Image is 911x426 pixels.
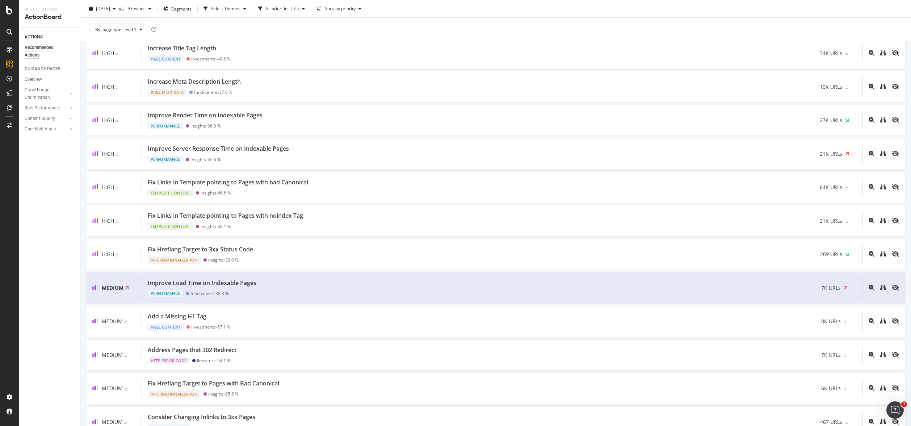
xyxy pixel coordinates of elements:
[845,221,848,223] img: Equal
[325,7,356,11] div: Sort: by priority
[102,150,114,157] span: High
[89,24,148,35] button: By: pagetype Level 1
[255,3,308,14] button: All priorities(59)
[125,5,146,12] span: Previous
[148,145,289,153] div: Improve Server Response Time on Indexable Pages
[25,76,42,83] div: Overview
[880,150,886,157] a: binoculars
[208,257,239,263] div: insights - 39.0 %
[116,53,118,55] img: Equal
[25,86,68,101] a: Crawl Budget Optimization
[148,55,184,63] div: Page Content
[869,318,874,324] div: magnifying-glass-plus
[869,419,874,425] div: magnifying-glass-plus
[102,50,114,57] span: High
[892,251,899,257] div: eye-slash
[148,89,186,96] div: Page Meta Data
[116,154,118,156] img: Equal
[197,358,231,363] div: literature - 94.1 %
[880,419,886,425] div: binoculars
[820,217,842,225] span: 21K URLs
[95,26,137,32] span: By: pagetype Level 1
[880,284,886,291] a: binoculars
[191,324,231,330] div: investments - 67.1 %
[25,125,56,133] div: Core Web Vitals
[102,318,123,325] span: Medium
[148,122,183,130] div: Performance
[102,284,123,291] span: Medium
[892,184,899,190] div: eye-slash
[869,50,874,56] div: magnifying-glass-plus
[25,33,75,41] a: ACTIONS
[160,3,194,14] button: Segments
[869,385,874,391] div: magnifying-glass-plus
[892,218,899,224] div: eye-slash
[116,254,118,256] img: Equal
[880,217,886,224] a: binoculars
[892,285,899,291] div: eye-slash
[820,184,842,191] span: 64K URLs
[148,357,189,364] div: HTTP Error Code
[201,224,231,229] div: insights - 48.1 %
[844,355,847,357] img: Equal
[314,3,364,14] button: Sort: by priority
[880,285,886,291] div: binoculars
[102,117,114,124] span: High
[25,125,68,133] a: Core Web Vitals
[892,50,899,56] div: eye-slash
[880,151,886,156] div: binoculars
[190,157,221,162] div: insights - 65.6 %
[25,115,55,122] div: Content Quality
[880,117,886,124] a: binoculars
[148,290,183,297] div: Performance
[148,323,184,331] div: Page Content
[869,184,874,190] div: magnifying-glass-plus
[125,3,154,14] button: Previous
[892,151,899,156] div: eye-slash
[821,351,841,359] span: 7K URLs
[892,419,899,425] div: eye-slash
[25,44,68,59] div: Recommended Actions
[102,83,114,90] span: High
[880,50,886,57] a: binoculars
[869,218,874,224] div: magnifying-glass-plus
[148,111,263,120] div: Improve Render Time on Indexable Pages
[148,223,193,230] div: Template Content
[190,123,221,129] div: insights - 36.3 %
[119,5,125,12] span: vs
[124,355,127,357] img: Equal
[820,150,842,158] span: 21K URLs
[820,117,842,124] span: 27K URLs
[201,3,249,14] button: Select Themes
[820,251,842,258] span: 269 URLs
[820,50,842,57] span: 34K URLs
[25,65,75,73] a: GUIDANCE PAGES
[148,312,206,321] div: Add a Missing H1 Tag
[844,321,847,323] img: Equal
[25,104,68,112] a: Bots Performance
[880,418,886,425] a: binoculars
[148,413,255,421] div: Consider Changing Inlinks to 3xx Pages
[191,56,231,62] div: investments - 40.6 %
[148,379,279,388] div: Fix Hreflang Target to Pages with Bad Canonical
[124,321,127,323] img: Equal
[102,251,114,258] span: High
[25,44,75,59] a: Recommended Actions
[25,13,74,21] div: ActionBoard
[96,5,110,12] span: 2025 Aug. 8th
[148,189,193,197] div: Template Content
[892,318,899,324] div: eye-slash
[124,388,127,390] img: Equal
[880,84,886,89] div: binoculars
[880,251,886,258] a: binoculars
[124,422,127,424] img: Equal
[148,346,236,354] div: Address Pages that 302 Redirect
[880,318,886,325] a: binoculars
[148,156,183,163] div: Performance
[116,221,118,223] img: Equal
[190,291,229,296] div: fund-centre - 38.3 %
